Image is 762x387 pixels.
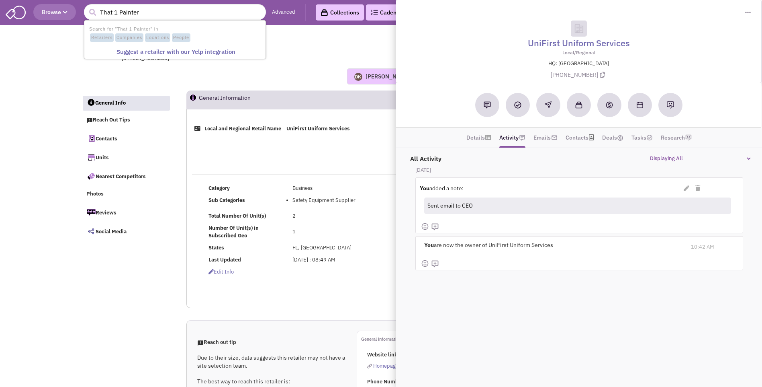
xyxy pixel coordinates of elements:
b: Category [208,185,230,191]
img: icon-collection-lavender-black.svg [321,9,328,16]
span: Locations [145,33,170,42]
p: General information [361,335,505,343]
td: Business [290,182,425,194]
a: Suggest a retailer with our Yelp integration [87,47,264,58]
h2: General Information [199,91,296,109]
img: face-smile.png [421,222,429,231]
b: Number Of Unit(s) in Subscribed Geo [208,224,259,239]
img: Schedule a Meeting [637,102,643,108]
a: Cadences [366,4,410,21]
button: Browse [33,4,76,20]
span: Companies [115,33,143,42]
span: People [172,33,190,42]
img: icon-note.png [519,134,525,141]
strong: You [420,185,429,192]
div: are now the owner of UniFirst Uniform Services [421,237,684,254]
button: Add to a collection [567,93,591,117]
a: Research [661,132,685,144]
img: Add a note [484,101,491,109]
img: Cadences_logo.png [371,10,378,15]
p: Local/Regional [405,49,752,56]
img: Reachout [545,101,552,108]
a: Contacts [82,130,170,147]
span: Reach out tip [197,339,236,346]
input: Search [84,4,266,20]
a: UniFirst Uniform Services [528,37,630,49]
b: UniFirst Uniform Services [286,125,350,132]
span: 10:42 AM [691,243,714,250]
a: Homepage [367,362,398,369]
b: You [424,241,434,249]
img: mdi_comment-add-outline.png [431,260,439,268]
span: Edit info [208,268,234,275]
img: Create a deal [605,101,613,109]
a: Photos [82,187,170,202]
b: Total Number Of Unit(s) [208,212,266,219]
img: icon-email-active-16.png [551,134,558,141]
img: Add a Task [514,101,521,109]
b: Suggest a retailer with our Yelp integration [116,48,235,56]
td: 2 [290,210,425,222]
i: Edit Note [684,185,689,191]
a: Deals [602,132,623,144]
span: Retailers [90,33,114,42]
p: Website links [367,351,505,359]
p: Due to their size, data suggests this retailer may not have a site selection team. [197,354,346,370]
a: Advanced [272,8,295,16]
label: added a note: [420,184,464,192]
img: reachlinkicon.png [367,364,372,368]
img: face-smile.png [421,259,429,268]
a: Nearest Competitors [82,168,170,185]
b: States [208,244,224,251]
span: [PHONE_NUMBER] [551,71,607,78]
img: TaskCount.png [646,134,653,141]
img: Request research [666,101,674,109]
a: Collections [316,4,364,21]
span: Browse [42,8,67,16]
p: Phone Number [367,378,505,386]
div: Sent email to CEO [424,199,727,213]
label: All Activity [406,150,441,163]
a: Reach Out Tips [82,113,170,128]
img: icon-dealamount.png [617,135,623,141]
td: [DATE] : 08:49 AM [290,254,425,266]
li: Safety Equipment Supplier [292,197,423,204]
b: Last Updated [208,256,241,263]
img: research-icon.png [685,134,692,141]
img: Add to a collection [575,101,582,109]
b: [DATE] [415,167,431,173]
div: [PERSON_NAME] [366,72,410,80]
a: Reviews [82,204,170,221]
p: The best way to reach this retailer is: [197,377,346,385]
span: Homepage [373,362,398,369]
b: Local and Regional Retail Name [204,125,281,132]
a: Social Media [82,223,170,240]
a: Contacts [566,132,588,144]
a: Tasks [631,132,653,144]
a: Emails [533,132,551,144]
a: Units [82,149,170,166]
a: Details [466,132,485,144]
i: Delete Note [695,185,700,191]
a: General Info [83,96,170,111]
b: Sub Categories [208,197,245,204]
img: mdi_comment-add-outline.png [431,223,439,231]
p: HQ: [GEOGRAPHIC_DATA] [405,60,752,68]
a: Activity [499,132,519,144]
td: 1 [290,222,425,242]
td: FL, [GEOGRAPHIC_DATA] [290,242,425,254]
img: SmartAdmin [6,4,26,19]
li: Search for "That 1 Painter" in [85,24,265,43]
